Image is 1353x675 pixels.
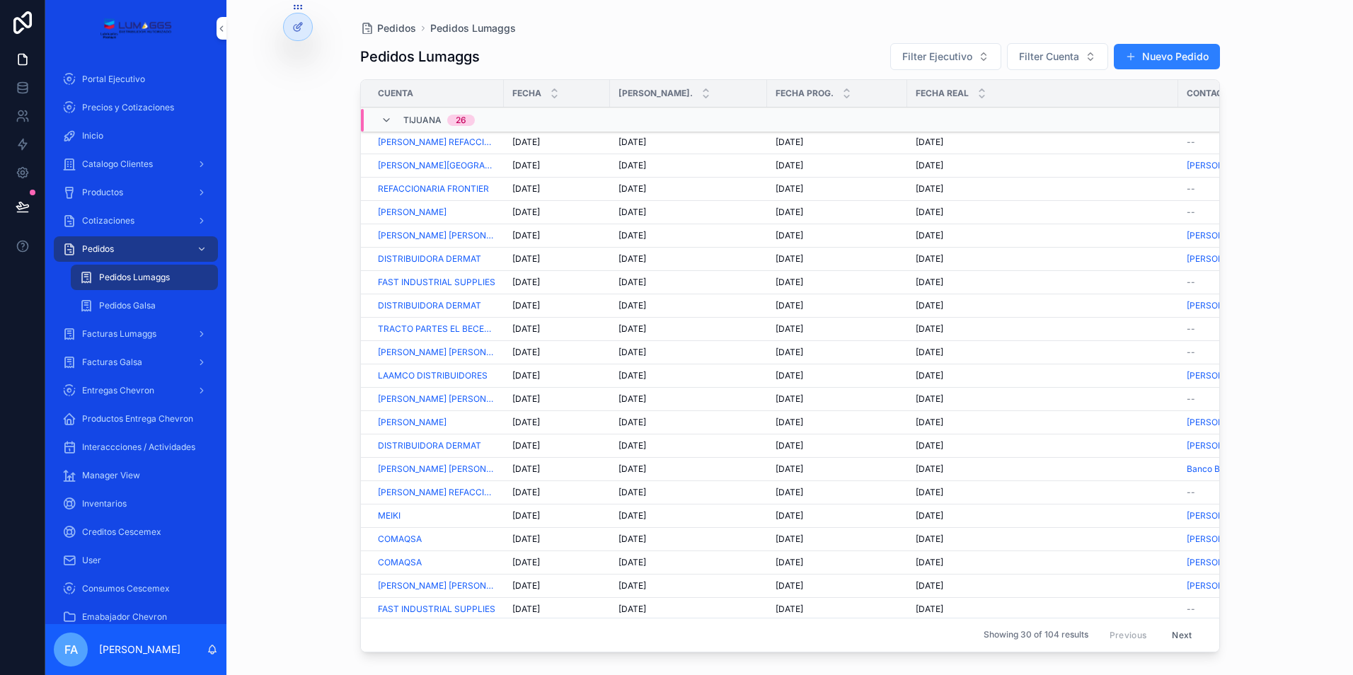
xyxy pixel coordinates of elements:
span: [DATE] [916,370,943,381]
a: Inventarios [54,491,218,517]
span: [PERSON_NAME] [378,207,447,218]
a: [DATE] [916,510,1170,521]
span: [DATE] [776,393,803,405]
span: -- [1187,393,1195,405]
span: [DATE] [916,417,943,428]
span: [DATE] [618,440,646,451]
a: Pedidos [360,21,416,35]
span: Filter Ejecutivo [902,50,972,64]
span: [DATE] [776,300,803,311]
a: Nuevo Pedido [1114,44,1220,69]
span: COMAQSA [378,533,422,545]
a: [DATE] [916,207,1170,218]
a: [PERSON_NAME] REFACCIONES [378,137,495,148]
a: Entregas Chevron [54,378,218,403]
a: [PERSON_NAME] [1187,230,1255,241]
span: [DATE] [512,533,540,545]
a: Portal Ejecutivo [54,67,218,92]
span: Pedidos [82,243,114,255]
a: Precios y Cotizaciones [54,95,218,120]
span: [DATE] [512,160,540,171]
span: [DATE] [618,300,646,311]
span: [DATE] [618,463,646,475]
a: DISTRIBUIDORA DERMAT [378,440,481,451]
span: Portal Ejecutivo [82,74,145,85]
span: [DATE] [618,417,646,428]
a: [DATE] [512,510,601,521]
span: [DATE] [512,557,540,568]
a: [DATE] [776,137,899,148]
span: Productos [82,187,123,198]
a: [DATE] [776,323,899,335]
span: [DATE] [916,300,943,311]
a: [DATE] [618,463,759,475]
a: [DATE] [618,137,759,148]
span: [DATE] [916,277,943,288]
span: [DATE] [776,440,803,451]
a: [DATE] [512,277,601,288]
a: [DATE] [916,393,1170,405]
a: [DATE] [776,463,899,475]
span: [DATE] [916,230,943,241]
a: -- [1187,277,1279,288]
a: COMAQSA [378,557,422,568]
a: COMAQSA [378,533,495,545]
span: Catalogo Clientes [82,158,153,170]
a: [PERSON_NAME] [1187,533,1279,545]
a: [PERSON_NAME] [1187,300,1255,311]
a: [PERSON_NAME] [PERSON_NAME] [378,347,495,358]
a: [PERSON_NAME] [1187,417,1279,428]
a: [DATE] [776,207,899,218]
span: [DATE] [618,510,646,521]
a: [DATE] [512,230,601,241]
span: [DATE] [776,347,803,358]
span: [DATE] [916,393,943,405]
span: Pedidos Lumaggs [430,21,516,35]
span: [DATE] [618,370,646,381]
a: [PERSON_NAME] REFACCIONES [378,487,495,498]
a: [PERSON_NAME] [378,417,495,428]
a: [DATE] [618,417,759,428]
a: FAST INDUSTRIAL SUPPLIES [378,277,495,288]
span: [DATE] [512,137,540,148]
a: [DATE] [916,300,1170,311]
a: [DATE] [512,417,601,428]
span: [DATE] [618,347,646,358]
span: [DATE] [618,557,646,568]
a: [PERSON_NAME] [1187,510,1279,521]
a: -- [1187,393,1279,405]
a: [PERSON_NAME] [PERSON_NAME] [378,230,495,241]
span: [DATE] [916,510,943,521]
a: [DATE] [916,323,1170,335]
a: [DATE] [512,207,601,218]
span: DISTRIBUIDORA DERMAT [378,253,481,265]
a: [DATE] [512,137,601,148]
button: Select Button [890,43,1001,70]
button: Select Button [1007,43,1108,70]
a: [DATE] [776,533,899,545]
span: [DATE] [512,323,540,335]
a: [DATE] [916,417,1170,428]
a: -- [1187,207,1279,218]
a: [DATE] [618,323,759,335]
a: [DATE] [618,277,759,288]
span: [DATE] [512,440,540,451]
a: [DATE] [512,347,601,358]
span: [DATE] [916,207,943,218]
a: [DATE] [916,440,1170,451]
span: Productos Entrega Chevron [82,413,193,425]
a: -- [1187,137,1279,148]
a: Catalogo Clientes [54,151,218,177]
span: [DATE] [618,207,646,218]
span: Pedidos Lumaggs [99,272,170,283]
a: LAAMCO DISTRIBUIDORES [378,370,488,381]
a: [DATE] [916,230,1170,241]
a: [DATE] [916,137,1170,148]
a: TRACTO PARTES EL BECERRO [378,323,495,335]
a: [DATE] [512,533,601,545]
